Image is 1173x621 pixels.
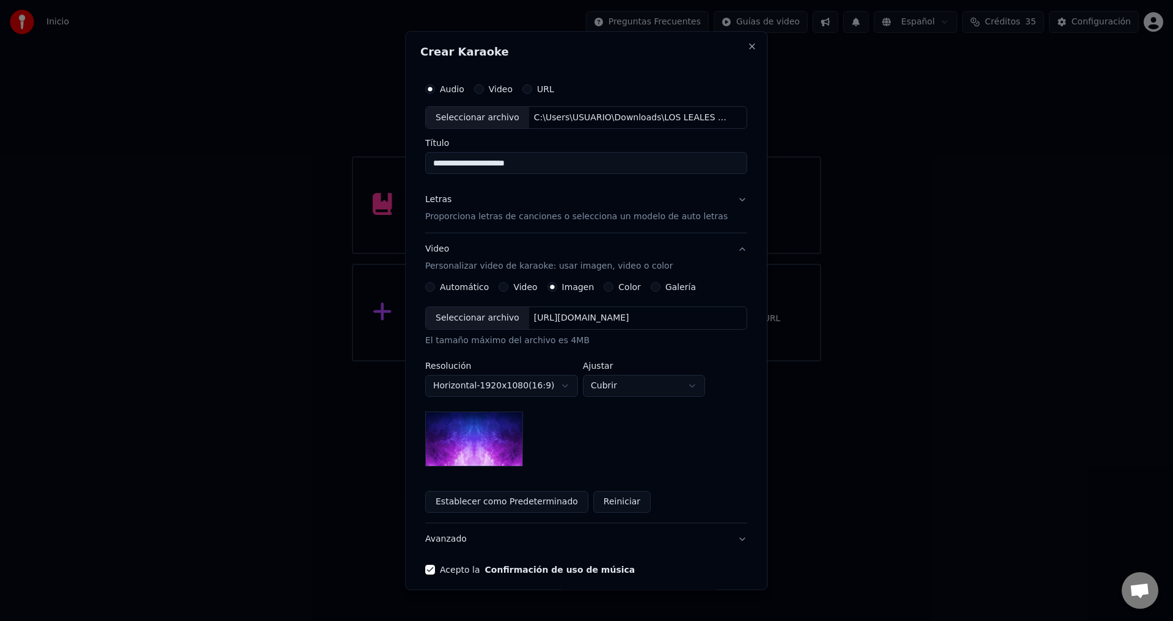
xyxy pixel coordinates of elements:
[489,85,513,93] label: Video
[425,194,451,206] div: Letras
[562,283,594,292] label: Imagen
[593,492,651,514] button: Reiniciar
[665,283,696,292] label: Galería
[425,362,578,371] label: Resolución
[440,283,489,292] label: Automático
[425,244,673,273] div: Video
[537,85,554,93] label: URL
[583,362,705,371] label: Ajustar
[425,184,747,233] button: LetrasProporciona letras de canciones o selecciona un modelo de auto letras
[425,335,747,347] div: El tamaño máximo del archivo es 4MB
[425,283,747,523] div: VideoPersonalizar video de karaoke: usar imagen, video o color
[425,211,728,223] p: Proporciona letras de canciones o selecciona un modelo de auto letras
[420,46,752,57] h2: Crear Karaoke
[440,85,464,93] label: Audio
[425,234,747,283] button: VideoPersonalizar video de karaoke: usar imagen, video o color
[426,107,529,129] div: Seleccionar archivo
[514,283,538,292] label: Video
[440,566,635,575] label: Acepto la
[619,283,641,292] label: Color
[425,524,747,556] button: Avanzado
[485,566,635,575] button: Acepto la
[529,313,634,325] div: [URL][DOMAIN_NAME]
[529,112,737,124] div: C:\Users\USUARIO\Downloads\LOS LEALES DEL AMOR MIX.mp3
[425,261,673,273] p: Personalizar video de karaoke: usar imagen, video o color
[425,139,747,148] label: Título
[426,308,529,330] div: Seleccionar archivo
[425,492,588,514] button: Establecer como Predeterminado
